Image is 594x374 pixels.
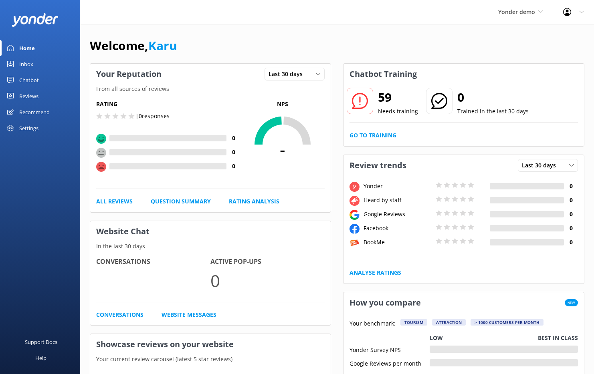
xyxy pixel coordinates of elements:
[151,197,211,206] a: Question Summary
[564,238,578,247] h4: 0
[90,334,331,355] h3: Showcase reviews on your website
[362,224,434,233] div: Facebook
[12,13,58,26] img: yonder-white-logo.png
[35,350,46,366] div: Help
[564,182,578,191] h4: 0
[343,155,412,176] h3: Review trends
[471,319,543,326] div: > 1000 customers per month
[378,88,418,107] h2: 59
[350,346,430,353] div: Yonder Survey NPS
[400,319,427,326] div: Tourism
[350,359,430,366] div: Google Reviews per month
[350,319,396,329] p: Your benchmark:
[362,210,434,219] div: Google Reviews
[135,112,170,121] p: | 0 responses
[432,319,466,326] div: Attraction
[90,36,177,55] h1: Welcome,
[362,238,434,247] div: BookMe
[350,268,401,277] a: Analyse Ratings
[350,131,396,140] a: Go to Training
[19,120,38,136] div: Settings
[362,182,434,191] div: Yonder
[362,196,434,205] div: Heard by staff
[96,310,143,319] a: Conversations
[564,224,578,233] h4: 0
[457,107,529,116] p: Trained in the last 30 days
[90,64,168,84] h3: Your Reputation
[229,197,279,206] a: Rating Analysis
[19,72,39,88] div: Chatbot
[226,148,240,157] h4: 0
[522,161,561,170] span: Last 30 days
[226,162,240,171] h4: 0
[19,104,50,120] div: Recommend
[90,242,331,251] p: In the last 30 days
[96,100,240,109] h5: Rating
[564,210,578,219] h4: 0
[25,334,57,350] div: Support Docs
[240,139,325,159] span: -
[430,334,443,342] p: Low
[565,299,578,306] span: New
[90,355,331,364] p: Your current review carousel (latest 5 star reviews)
[343,64,423,84] h3: Chatbot Training
[538,334,578,342] p: Best in class
[226,134,240,143] h4: 0
[19,40,35,56] div: Home
[240,100,325,109] p: NPS
[90,221,331,242] h3: Website Chat
[564,196,578,205] h4: 0
[90,84,331,93] p: From all sources of reviews
[210,257,325,267] h4: Active Pop-ups
[378,107,418,116] p: Needs training
[343,292,427,313] h3: How you compare
[96,257,210,267] h4: Conversations
[162,310,216,319] a: Website Messages
[96,197,133,206] a: All Reviews
[269,70,307,78] span: Last 30 days
[457,88,529,107] h2: 0
[148,37,177,54] a: Karu
[210,267,325,294] p: 0
[19,56,33,72] div: Inbox
[19,88,38,104] div: Reviews
[498,8,535,16] span: Yonder demo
